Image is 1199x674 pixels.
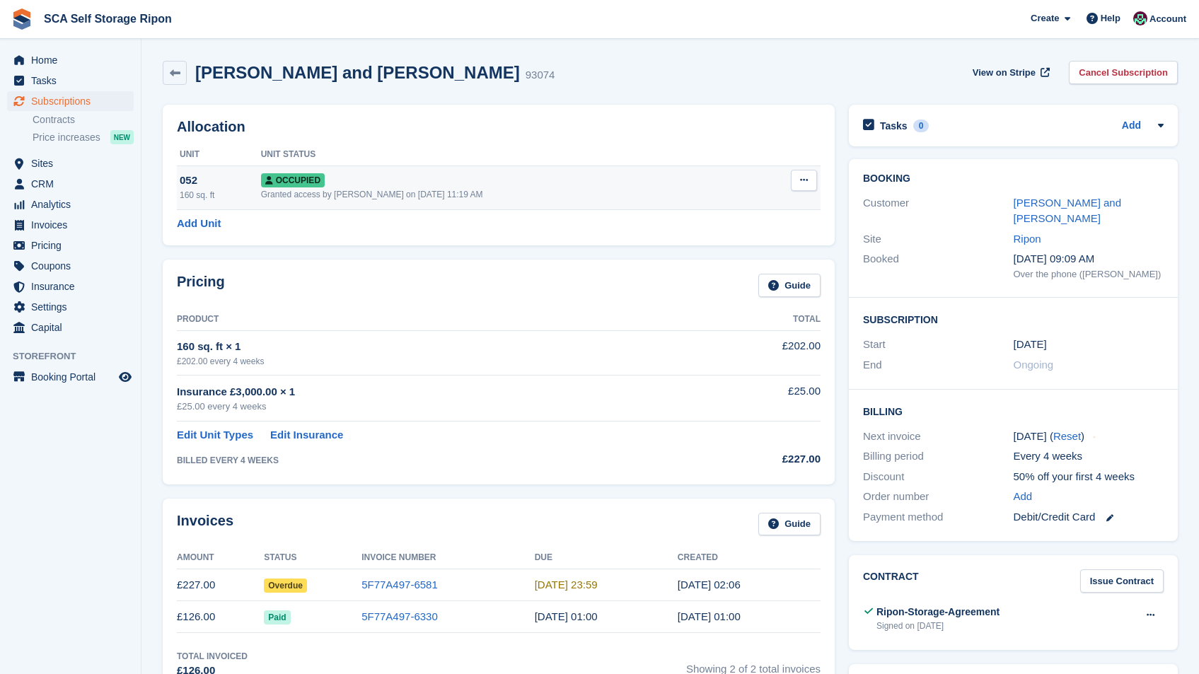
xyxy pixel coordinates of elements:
th: Unit [177,144,261,166]
div: 052 [180,173,261,189]
h2: Pricing [177,274,225,297]
time: 2025-07-04 00:00:20 UTC [678,610,741,622]
div: Payment method [863,509,1014,525]
div: Ripon-Storage-Agreement [876,605,1000,620]
div: Granted access by [PERSON_NAME] on [DATE] 11:19 AM [261,188,755,201]
a: menu [7,194,134,214]
h2: Booking [863,173,1164,185]
span: Subscriptions [31,91,116,111]
a: menu [7,256,134,276]
div: Signed on [DATE] [876,620,1000,632]
div: Insurance £3,000.00 × 1 [177,384,700,400]
img: stora-icon-8386f47178a22dfd0bd8f6a31ec36ba5ce8667c1dd55bd0f319d3a0aa187defe.svg [11,8,33,30]
span: Sites [31,153,116,173]
span: CRM [31,174,116,194]
h2: Contract [863,569,919,593]
span: Price increases [33,131,100,144]
td: £126.00 [177,601,264,633]
time: 2025-08-01 01:06:04 UTC [678,579,741,591]
a: menu [7,236,134,255]
div: [DATE] ( ) [1014,429,1164,445]
div: Every 4 weeks [1014,448,1164,465]
a: Add [1014,489,1033,505]
th: Total [700,308,821,331]
span: Invoices [31,215,116,235]
a: menu [7,174,134,194]
a: Preview store [117,368,134,385]
h2: Tasks [880,120,908,132]
td: £202.00 [700,330,821,375]
div: Debit/Credit Card [1014,509,1164,525]
span: Ongoing [1014,359,1054,371]
div: Customer [863,195,1014,227]
span: Coupons [31,256,116,276]
time: 2025-07-05 00:00:00 UTC [535,610,598,622]
span: Tasks [31,71,116,91]
a: View on Stripe [967,61,1053,84]
span: Analytics [31,194,116,214]
th: Product [177,308,700,331]
span: Booking Portal [31,367,116,387]
div: BILLED EVERY 4 WEEKS [177,454,700,467]
th: Created [678,547,821,569]
div: Start [863,337,1014,353]
div: Total Invoiced [177,650,248,663]
a: menu [7,91,134,111]
a: Edit Unit Types [177,427,253,443]
time: 2025-08-01 22:59:59 UTC [535,579,598,591]
div: £202.00 every 4 weeks [177,355,700,368]
span: Account [1149,12,1186,26]
a: Cancel Subscription [1069,61,1178,84]
div: 0 [913,120,929,132]
div: Tooltip anchor [1088,431,1101,443]
h2: [PERSON_NAME] and [PERSON_NAME] [195,63,520,82]
a: Issue Contract [1080,569,1164,593]
a: Edit Insurance [270,427,343,443]
div: 50% off your first 4 weeks [1014,469,1164,485]
a: Add Unit [177,216,221,232]
span: Paid [264,610,290,624]
span: Settings [31,297,116,317]
img: Sam Chapman [1133,11,1147,25]
a: menu [7,71,134,91]
div: 160 sq. ft × 1 [177,339,700,355]
a: menu [7,318,134,337]
a: Contracts [33,113,134,127]
div: Order number [863,489,1014,505]
div: End [863,357,1014,373]
span: Help [1101,11,1120,25]
a: menu [7,50,134,70]
a: 5F77A497-6330 [361,610,438,622]
a: Price increases NEW [33,129,134,145]
a: 5F77A497-6581 [361,579,438,591]
span: Capital [31,318,116,337]
span: Insurance [31,277,116,296]
div: £25.00 every 4 weeks [177,400,700,414]
h2: Invoices [177,513,233,536]
a: menu [7,277,134,296]
h2: Billing [863,404,1164,418]
a: Reset [1053,430,1081,442]
span: Home [31,50,116,70]
a: SCA Self Storage Ripon [38,7,178,30]
a: Add [1122,118,1141,134]
th: Invoice Number [361,547,535,569]
h2: Allocation [177,119,821,135]
a: [PERSON_NAME] and [PERSON_NAME] [1014,197,1122,225]
div: Site [863,231,1014,248]
th: Amount [177,547,264,569]
span: Pricing [31,236,116,255]
a: menu [7,215,134,235]
div: Booked [863,251,1014,281]
div: 93074 [526,67,555,83]
a: menu [7,297,134,317]
a: menu [7,367,134,387]
td: £227.00 [177,569,264,601]
th: Unit Status [261,144,755,166]
span: View on Stripe [973,66,1036,80]
div: Discount [863,469,1014,485]
span: Storefront [13,349,141,364]
th: Status [264,547,361,569]
span: Occupied [261,173,325,187]
div: Next invoice [863,429,1014,445]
